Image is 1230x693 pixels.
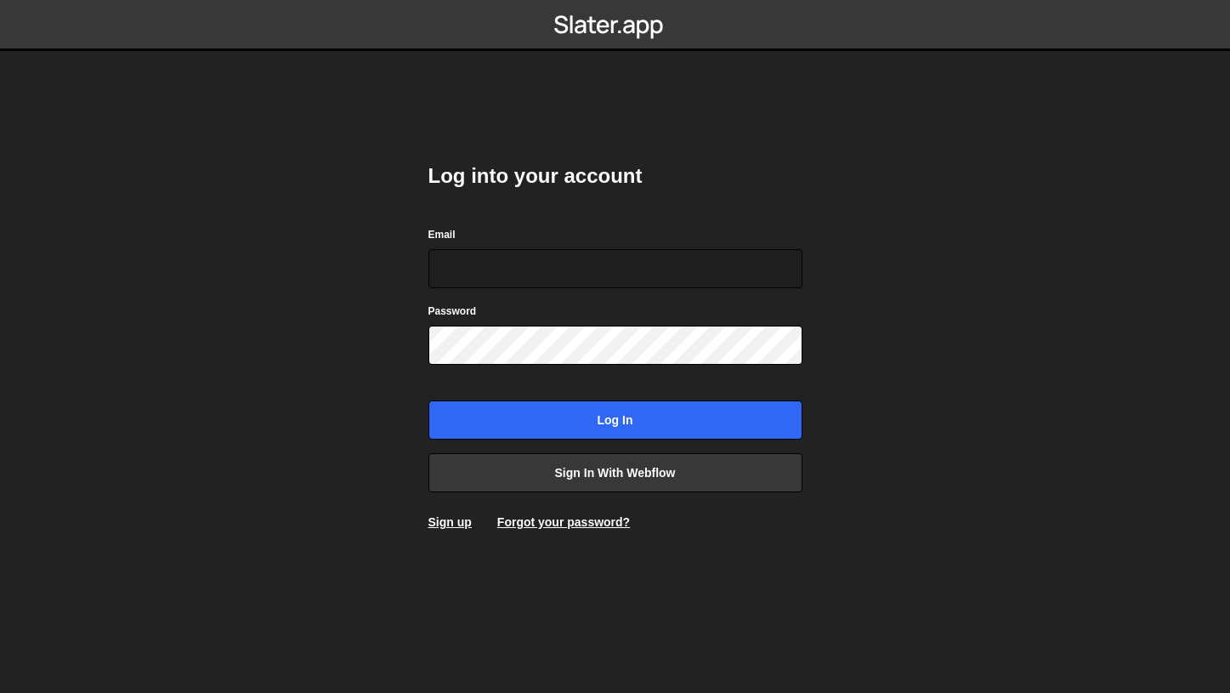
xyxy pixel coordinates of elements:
input: Log in [428,400,802,440]
h2: Log into your account [428,162,802,190]
a: Sign in with Webflow [428,453,802,492]
a: Forgot your password? [497,515,630,529]
a: Sign up [428,515,472,529]
label: Email [428,226,456,243]
label: Password [428,303,477,320]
